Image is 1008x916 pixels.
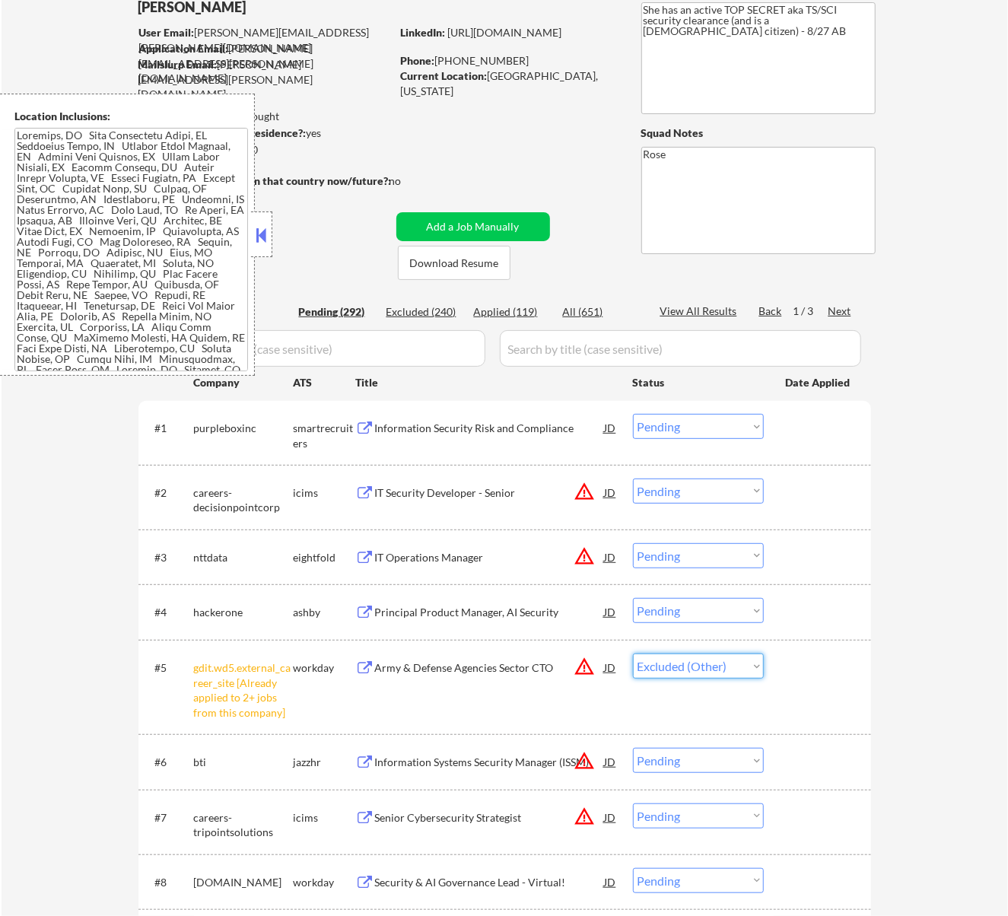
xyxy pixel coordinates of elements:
[194,660,294,720] div: gdit.wd5.external_career_site [Already applied to 2+ jobs from this company]
[155,421,182,436] div: #1
[294,605,356,620] div: ashby
[398,246,510,280] button: Download Resume
[139,42,229,55] strong: Application Email:
[155,755,182,770] div: #6
[375,660,605,676] div: Army & Defense Agencies Sector CTO
[401,68,616,98] div: [GEOGRAPHIC_DATA], [US_STATE]
[786,375,853,390] div: Date Applied
[375,605,605,620] div: Principal Product Manager, AI Security
[375,810,605,825] div: Senior Cybersecurity Strategist
[828,304,853,319] div: Next
[474,304,550,320] div: Applied (119)
[194,605,294,620] div: hackerone
[155,605,182,620] div: #4
[194,485,294,515] div: careers-decisionpointcorp
[194,875,294,890] div: [DOMAIN_NAME]
[139,41,391,86] div: [PERSON_NAME][EMAIL_ADDRESS][PERSON_NAME][DOMAIN_NAME]
[563,304,639,320] div: All (651)
[401,54,435,67] strong: Phone:
[375,421,605,436] div: Information Security Risk and Compliance
[294,421,356,450] div: smartrecruiters
[138,57,391,102] div: [PERSON_NAME][EMAIL_ADDRESS][PERSON_NAME][DOMAIN_NAME]
[194,375,294,390] div: Company
[299,304,375,320] div: Pending (292)
[375,875,605,890] div: Security & AI Governance Lead - Virtual!
[603,654,618,681] div: JD
[401,26,446,39] strong: LinkedIn:
[155,660,182,676] div: #5
[793,304,828,319] div: 1 / 3
[396,212,550,241] button: Add a Job Manually
[386,304,463,320] div: Excluded (240)
[155,810,182,825] div: #7
[603,479,618,506] div: JD
[155,550,182,565] div: #3
[641,126,876,141] div: Squad Notes
[603,803,618,831] div: JD
[574,481,596,502] button: warning_amber
[574,545,596,567] button: warning_amber
[294,755,356,770] div: jazzhr
[155,875,182,890] div: #8
[401,53,616,68] div: [PHONE_NUMBER]
[574,806,596,827] button: warning_amber
[633,368,764,396] div: Status
[390,173,433,189] div: no
[603,748,618,775] div: JD
[375,755,605,770] div: Information Systems Security Manager (ISSM)
[401,69,488,82] strong: Current Location:
[603,414,618,441] div: JD
[375,550,605,565] div: IT Operations Manager
[574,656,596,677] button: warning_amber
[603,543,618,571] div: JD
[143,330,485,367] input: Search by company (case sensitive)
[139,25,391,55] div: [PERSON_NAME][EMAIL_ADDRESS][PERSON_NAME][DOMAIN_NAME]
[356,375,618,390] div: Title
[139,26,195,39] strong: User Email:
[294,660,356,676] div: workday
[603,868,618,895] div: JD
[660,304,742,319] div: View All Results
[294,550,356,565] div: eightfold
[294,485,356,501] div: icims
[375,485,605,501] div: IT Security Developer - Senior
[194,755,294,770] div: bti
[500,330,861,367] input: Search by title (case sensitive)
[155,485,182,501] div: #2
[194,421,294,436] div: purpleboxinc
[14,109,249,124] div: Location Inclusions:
[574,750,596,771] button: warning_amber
[294,375,356,390] div: ATS
[294,875,356,890] div: workday
[759,304,784,319] div: Back
[448,26,562,39] a: [URL][DOMAIN_NAME]
[194,550,294,565] div: nttdata
[603,598,618,625] div: JD
[138,58,218,71] strong: Mailslurp Email:
[194,810,294,840] div: careers-tripointsolutions
[294,810,356,825] div: icims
